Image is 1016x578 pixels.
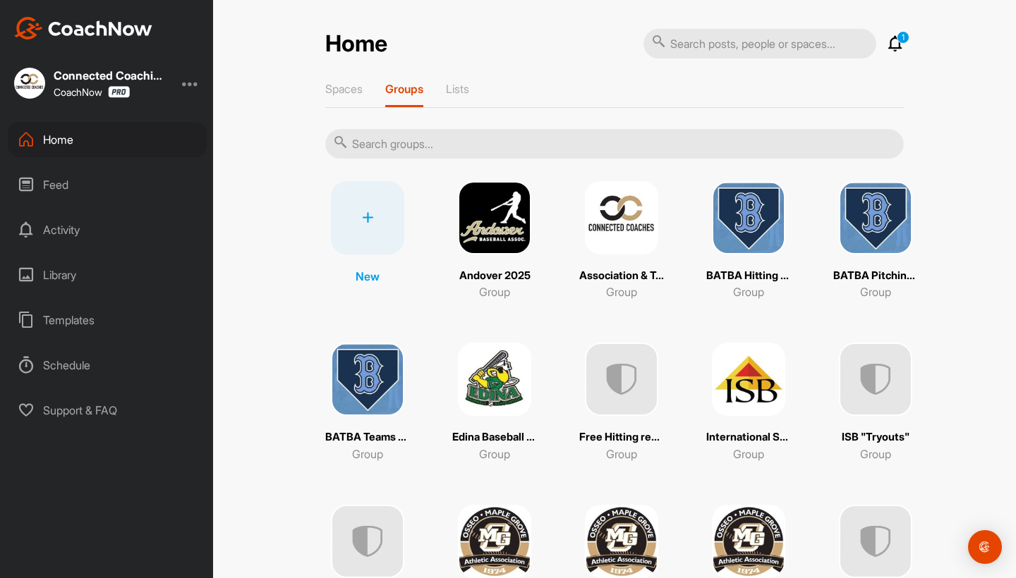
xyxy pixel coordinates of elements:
div: Support & FAQ [8,393,207,428]
p: Group [733,283,764,300]
img: CoachNow Pro [108,86,130,98]
p: Group [479,445,510,462]
img: uAAAAAElFTkSuQmCC [839,343,912,416]
img: square_19bde9f58015fa8b49d57369c1d8db6d.png [458,505,531,578]
p: BATBA Pitching, Catching, Team Strategies Tool Box [833,268,918,284]
p: New [356,268,380,285]
div: CoachNow [54,86,130,98]
img: square_81bcdb9dea2df8f837859146dfbfb6f5.png [585,505,658,578]
p: BATBA Teams & Feedback 2025 [325,429,410,445]
p: Group [606,445,637,462]
p: Group [606,283,637,300]
img: CoachNow [14,17,152,39]
img: square_f4a16662344980ff4b7b19fefc23503b.png [712,343,785,416]
div: Library [8,257,207,293]
div: Schedule [8,348,207,383]
img: square_36da200eba1acc94891ea4a104a44f08.png [712,181,785,254]
img: square_f6705c19f15f310815c82cc5c483a155.jpg [14,68,45,99]
p: Groups [385,82,423,96]
img: square_6b400e56b7d14720cdafbe15d34abdf2.png [839,181,912,254]
h2: Home [325,30,387,58]
div: Feed [8,167,207,202]
p: 1 [897,31,909,44]
input: Search posts, people or spaces... [643,29,876,59]
div: Home [8,122,207,157]
p: Group [733,445,764,462]
p: ISB "Tryouts" [842,429,909,445]
p: Association & Teams Group Demo [579,268,664,284]
p: Group [479,283,510,300]
img: square_6744860f1fce8a2f8a6283dd99ad79b1.png [458,343,531,416]
input: Search groups... [325,129,904,159]
p: Group [352,445,383,462]
img: square_cabc28ef59affe6950aa9e24be50ad71.png [712,505,785,578]
img: square_0e1528e2adceec7b27d40c48d1586dbd.png [331,343,404,416]
p: Lists [446,82,469,96]
div: Connected Coaching [54,70,167,81]
p: Spaces [325,82,363,96]
p: Group [860,445,891,462]
img: uAAAAAElFTkSuQmCC [839,505,912,578]
img: uAAAAAElFTkSuQmCC [585,343,658,416]
img: square_5aafa0f1d0715ccd0dab8891b72bf896.png [458,181,531,254]
p: Free Hitting reviews raw videos [579,429,664,445]
img: uAAAAAElFTkSuQmCC [331,505,404,578]
div: Templates [8,302,207,338]
p: Edina Baseball Association [452,429,537,445]
div: Activity [8,212,207,247]
p: Andover 2025 [459,268,531,284]
p: Group [860,283,891,300]
img: square_4684503d9ea7dadd78578000ec68226f.png [585,181,658,254]
div: Open Intercom Messenger [968,530,1002,564]
p: BATBA Hitting & Baserunning Tool Box [706,268,791,284]
p: International School [GEOGRAPHIC_DATA] [706,429,791,445]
